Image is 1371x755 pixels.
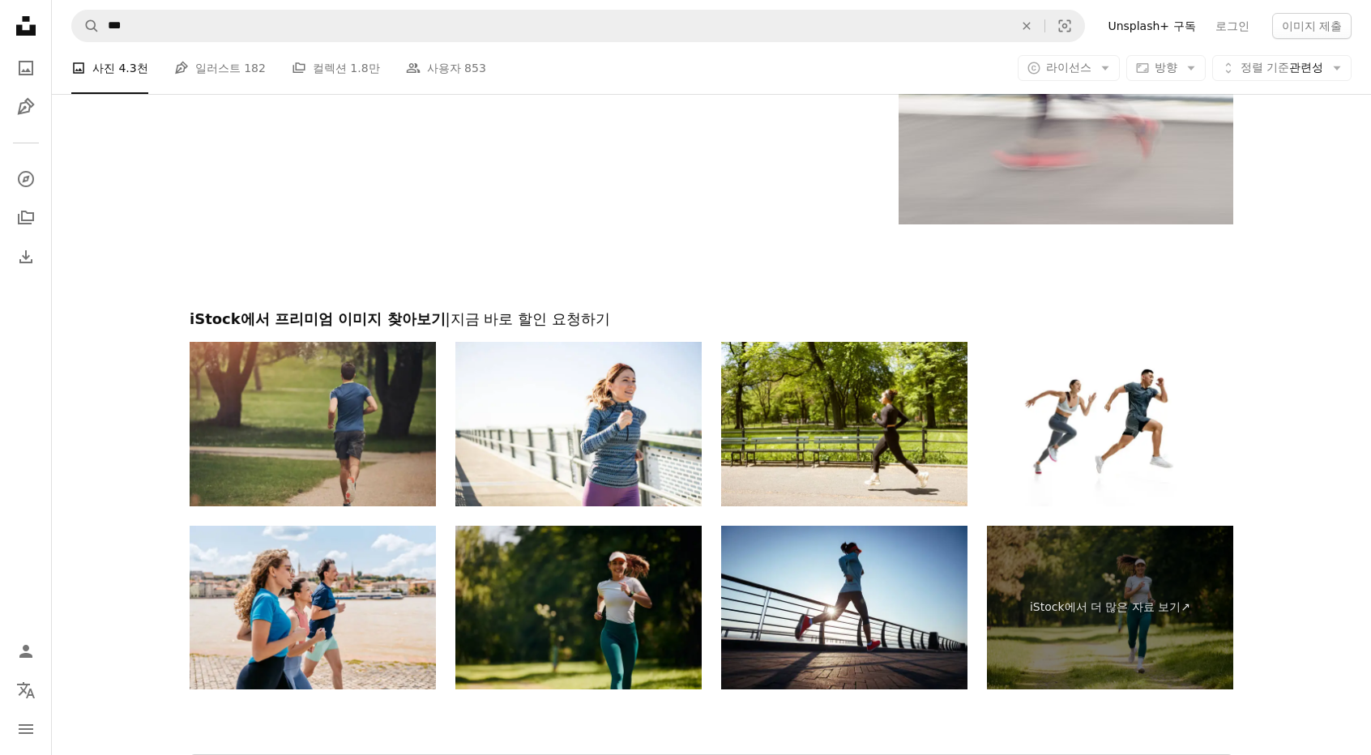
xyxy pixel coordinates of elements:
[10,10,42,45] a: 홈 — Unsplash
[10,241,42,273] a: 다운로드 내역
[455,342,702,506] img: Woman jogging in the city.
[1098,13,1205,39] a: Unsplash+ 구독
[72,11,100,41] button: Unsplash 검색
[406,42,486,94] a: 사용자 853
[1206,13,1259,39] a: 로그인
[721,526,967,690] img: 해변 다리에서 달리는 피트니스 여성 러너
[10,163,42,195] a: 탐색
[10,674,42,706] button: 언어
[10,202,42,234] a: 컬렉션
[350,59,379,77] span: 1.8만
[244,59,266,77] span: 182
[455,526,702,690] img: 공원에서 달리는 행복 한 여성 운동 선수.
[987,342,1233,506] img: 중반에 여성과 남성의 역동적인 사이드 뷰 사진, 흰색 스튜디오 배경에서 운동 능력을 보여줍니다.
[10,91,42,123] a: 일러스트
[1009,11,1044,41] button: 삭제
[190,342,436,506] img: 달리기, 뒤로, 길에서 피트니스, 유산소 운동 및 운동을 위해 공원에 있는 남자. 남성 운동 선수, 조깅 및 자연 속에서 에너지, 마라톤 도전 및 건강한 생활 방식 또는 유산...
[1212,55,1352,81] button: 정렬 기준관련성
[1155,61,1177,74] span: 방향
[446,310,610,327] span: | 지금 바로 할인 요청하기
[1018,55,1120,81] button: 라이선스
[721,342,967,506] img: 센트럴파크에서 조깅하는 다인종 소녀
[10,635,42,668] a: 로그인 / 가입
[1241,60,1323,76] span: 관련성
[190,526,436,690] img: 헝가리 부다페스트의 부둣가에서 달리는 세 친구
[10,52,42,84] a: 사진
[71,10,1085,42] form: 사이트 전체에서 이미지 찾기
[1045,11,1084,41] button: 시각적 검색
[292,42,380,94] a: 컬렉션 1.8만
[1241,61,1289,74] span: 정렬 기준
[10,713,42,745] button: 메뉴
[1046,61,1091,74] span: 라이선스
[464,59,486,77] span: 853
[1126,55,1206,81] button: 방향
[174,42,266,94] a: 일러스트 182
[1272,13,1352,39] button: 이미지 제출
[190,309,1233,329] h2: iStock에서 프리미엄 이미지 찾아보기
[987,526,1233,690] a: iStock에서 더 많은 자료 보기↗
